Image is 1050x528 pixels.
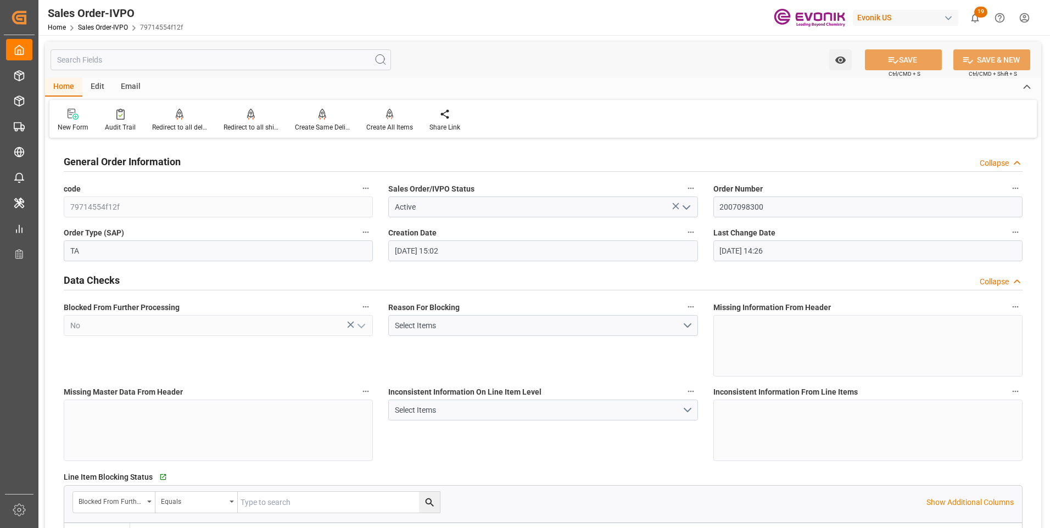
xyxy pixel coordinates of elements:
[829,49,852,70] button: open menu
[388,400,697,420] button: open menu
[64,471,153,483] span: Line Item Blocking Status
[79,494,143,507] div: Blocked From Further Processing
[684,225,698,239] button: Creation Date
[677,199,694,216] button: open menu
[48,5,183,21] div: Sales Order-IVPO
[51,49,391,70] input: Search Fields
[1008,181,1023,195] button: Order Number
[64,302,180,313] span: Blocked From Further Processing
[388,227,437,239] span: Creation Date
[359,300,373,314] button: Blocked From Further Processing
[155,492,238,513] button: open menu
[1008,225,1023,239] button: Last Change Date
[64,183,81,195] span: code
[73,492,155,513] button: open menu
[713,240,1023,261] input: DD.MM.YYYY HH:MM
[388,315,697,336] button: open menu
[295,122,350,132] div: Create Same Delivery Date
[713,183,763,195] span: Order Number
[1008,300,1023,314] button: Missing Information From Header
[366,122,413,132] div: Create All Items
[395,320,682,332] div: Select Items
[359,181,373,195] button: code
[64,273,120,288] h2: Data Checks
[980,276,1009,288] div: Collapse
[865,49,942,70] button: SAVE
[58,122,88,132] div: New Form
[48,24,66,31] a: Home
[82,78,113,97] div: Edit
[429,122,460,132] div: Share Link
[388,240,697,261] input: DD.MM.YYYY HH:MM
[684,300,698,314] button: Reason For Blocking
[64,227,124,239] span: Order Type (SAP)
[987,5,1012,30] button: Help Center
[963,5,987,30] button: show 19 new notifications
[78,24,128,31] a: Sales Order-IVPO
[395,405,682,416] div: Select Items
[684,384,698,398] button: Inconsistent Information On Line Item Level
[388,386,541,398] span: Inconsistent Information On Line Item Level
[713,386,858,398] span: Inconsistent Information From Line Items
[853,7,963,28] button: Evonik US
[419,492,440,513] button: search button
[113,78,149,97] div: Email
[1008,384,1023,398] button: Inconsistent Information From Line Items
[713,302,831,313] span: Missing Information From Header
[152,122,207,132] div: Redirect to all deliveries
[105,122,136,132] div: Audit Trail
[953,49,1030,70] button: SAVE & NEW
[388,183,474,195] span: Sales Order/IVPO Status
[974,7,987,18] span: 19
[353,317,369,334] button: open menu
[359,225,373,239] button: Order Type (SAP)
[684,181,698,195] button: Sales Order/IVPO Status
[64,154,181,169] h2: General Order Information
[388,302,460,313] span: Reason For Blocking
[713,227,775,239] span: Last Change Date
[969,70,1017,78] span: Ctrl/CMD + Shift + S
[980,158,1009,169] div: Collapse
[238,492,440,513] input: Type to search
[161,494,226,507] div: Equals
[64,386,183,398] span: Missing Master Data From Header
[45,78,82,97] div: Home
[853,10,958,26] div: Evonik US
[926,497,1014,508] p: Show Additional Columns
[889,70,920,78] span: Ctrl/CMD + S
[224,122,278,132] div: Redirect to all shipments
[774,8,845,27] img: Evonik-brand-mark-Deep-Purple-RGB.jpeg_1700498283.jpeg
[359,384,373,398] button: Missing Master Data From Header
